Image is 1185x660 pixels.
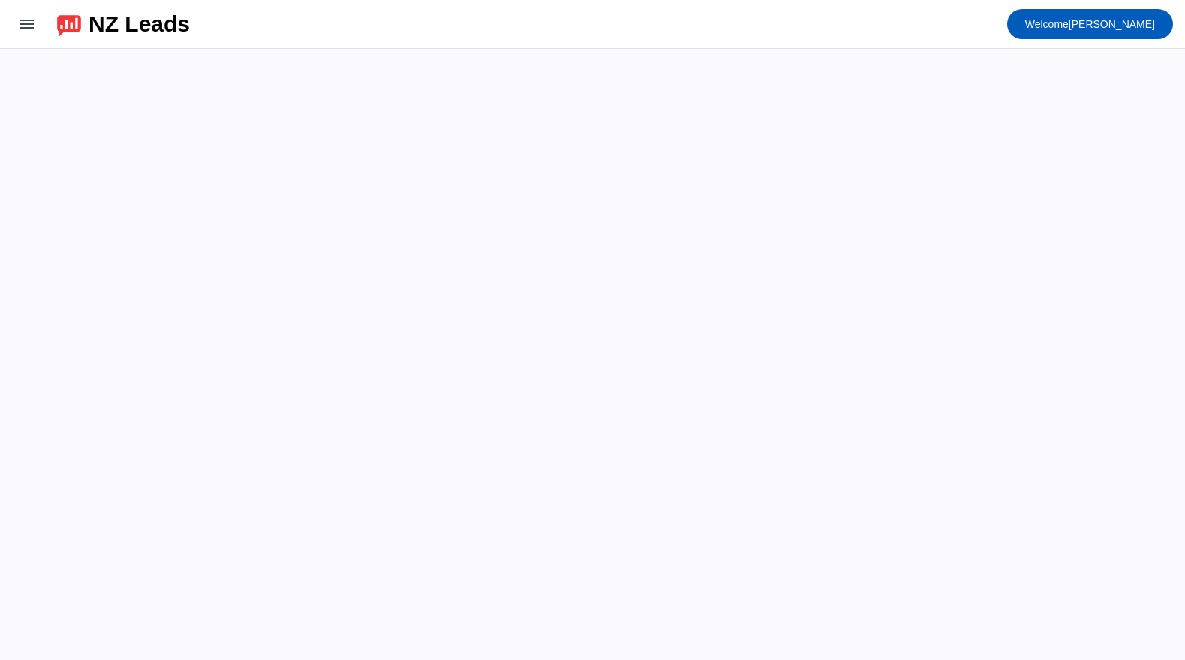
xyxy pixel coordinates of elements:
span: [PERSON_NAME] [1025,14,1155,35]
span: Welcome [1025,18,1069,30]
div: NZ Leads [89,14,190,35]
img: logo [57,11,81,37]
button: Welcome[PERSON_NAME] [1007,9,1173,39]
mat-icon: menu [18,15,36,33]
